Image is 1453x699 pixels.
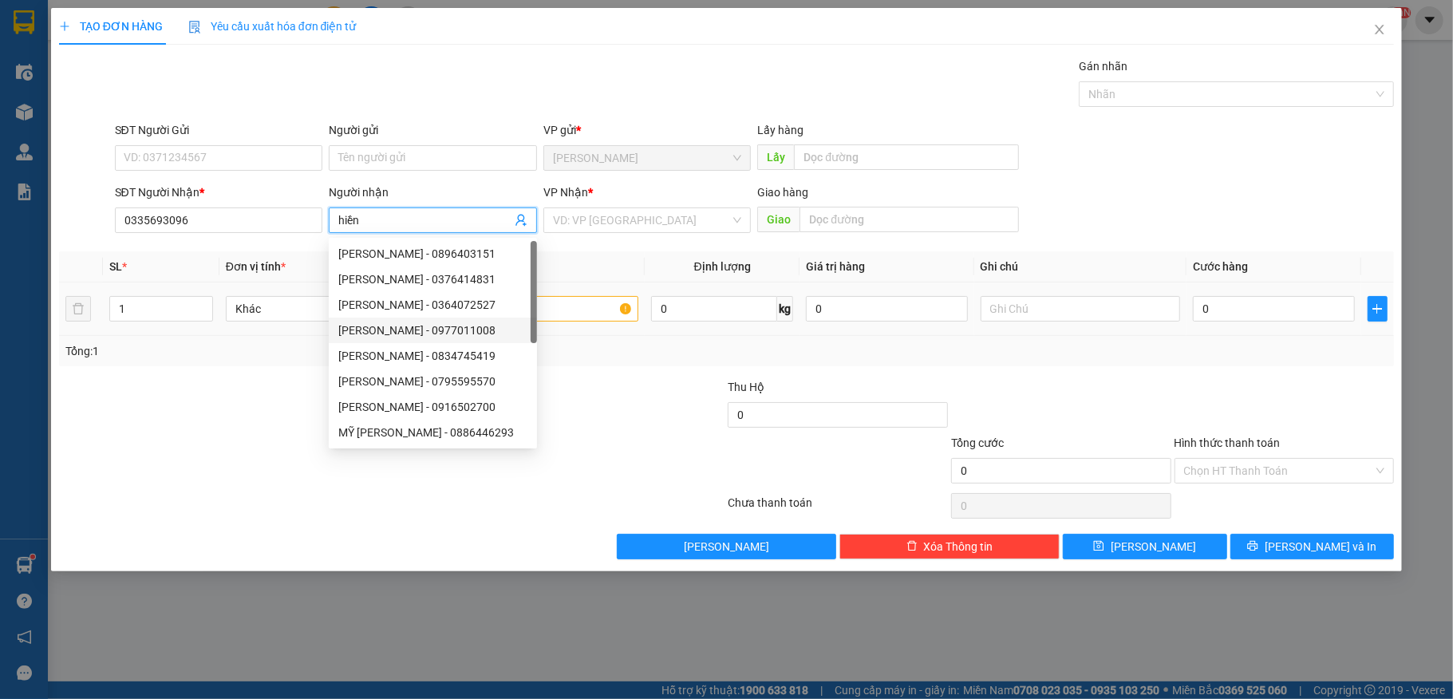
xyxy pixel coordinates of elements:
span: Định lượng [694,260,751,273]
th: Ghi chú [974,251,1187,282]
input: 0 [806,296,967,322]
span: VP Phan Thiết [553,146,742,170]
div: [PERSON_NAME] - 0834745419 [338,347,527,365]
button: deleteXóa Thông tin [839,534,1060,559]
div: Hiền - 0795595570 [329,369,537,394]
button: Close [1357,8,1402,53]
div: Chị Hiền - 0977011008 [329,318,537,343]
div: Hiền - 0376414831 [329,267,537,292]
input: Dọc đường [794,144,1019,170]
span: kg [777,296,793,322]
div: Hiền - 0896403151 [329,241,537,267]
div: VP gửi [543,121,752,139]
span: Tổng cước [951,436,1004,449]
div: SĐT Người Gửi [115,121,323,139]
div: Hiền - 0364072527 [329,292,537,318]
div: Chưa thanh toán [726,494,950,522]
span: SL [109,260,122,273]
span: Khác [235,297,417,321]
div: [PERSON_NAME] - 0896403151 [338,245,527,263]
input: VD: Bàn, Ghế [439,296,639,322]
span: [PERSON_NAME] và In [1265,538,1376,555]
div: [PERSON_NAME] - 0977011008 [338,322,527,339]
span: Giá trị hàng [806,260,865,273]
div: Người nhận [329,184,537,201]
input: Ghi Chú [981,296,1181,322]
div: [PERSON_NAME] - 0916502700 [338,398,527,416]
span: plus [59,21,70,32]
button: plus [1368,296,1388,322]
span: save [1093,540,1104,553]
span: Cước hàng [1193,260,1248,273]
label: Hình thức thanh toán [1175,436,1281,449]
img: icon [188,21,201,34]
div: [PERSON_NAME] - 0376414831 [338,271,527,288]
span: VP Nhận [543,186,588,199]
span: Yêu cầu xuất hóa đơn điện tử [188,20,357,33]
span: close [1373,23,1386,36]
b: [DOMAIN_NAME] [134,61,219,73]
div: MỸ HIỀN - 0886446293 [329,420,537,445]
div: hiền - 0834745419 [329,343,537,369]
b: BIÊN NHẬN GỬI HÀNG HÓA [103,23,153,153]
img: logo.jpg [173,20,211,58]
span: Xóa Thông tin [924,538,993,555]
span: [PERSON_NAME] [684,538,769,555]
button: save[PERSON_NAME] [1063,534,1227,559]
span: printer [1247,540,1258,553]
div: [PERSON_NAME] - 0364072527 [338,296,527,314]
span: Lấy [757,144,794,170]
span: user-add [515,214,527,227]
span: Đơn vị tính [226,260,286,273]
span: TẠO ĐƠN HÀNG [59,20,163,33]
span: Giao hàng [757,186,808,199]
div: MỸ [PERSON_NAME] - 0886446293 [338,424,527,441]
button: printer[PERSON_NAME] và In [1230,534,1395,559]
div: Hiền - 0916502700 [329,394,537,420]
span: [PERSON_NAME] [1111,538,1196,555]
span: Thu Hộ [728,381,764,393]
span: delete [906,540,918,553]
div: Người gửi [329,121,537,139]
input: Dọc đường [800,207,1019,232]
span: Lấy hàng [757,124,803,136]
b: [PERSON_NAME] [20,103,90,178]
li: (c) 2017 [134,76,219,96]
div: SĐT Người Nhận [115,184,323,201]
span: Giao [757,207,800,232]
div: [PERSON_NAME] - 0795595570 [338,373,527,390]
button: delete [65,296,91,322]
button: [PERSON_NAME] [617,534,837,559]
div: Tổng: 1 [65,342,562,360]
label: Gán nhãn [1079,60,1127,73]
span: plus [1368,302,1388,315]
